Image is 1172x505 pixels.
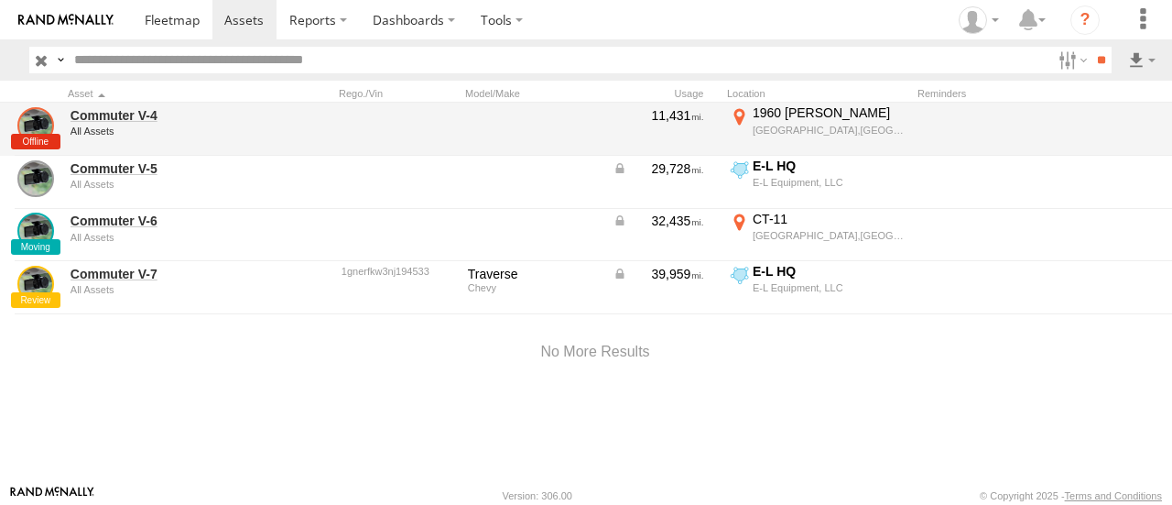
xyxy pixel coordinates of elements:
[727,87,910,100] div: Location
[753,124,907,137] div: [GEOGRAPHIC_DATA],[GEOGRAPHIC_DATA]
[1065,490,1162,501] a: Terms and Conditions
[71,107,248,124] a: Commuter V-4
[339,87,458,100] div: Rego./Vin
[468,282,600,293] div: Chevy
[952,6,1005,34] div: Viet Nguyen
[71,284,248,295] div: undefined
[613,266,704,282] div: Data from Vehicle CANbus
[1126,47,1157,73] label: Export results as...
[610,87,720,100] div: Usage
[753,263,907,280] div: E-L HQ
[71,179,248,190] div: undefined
[71,126,248,137] div: undefined
[1051,47,1091,73] label: Search Filter Options
[17,160,54,197] a: View Asset Details
[342,266,455,277] div: 1gnerfkw3nj194533
[613,107,704,124] div: 11,431
[503,490,572,501] div: Version: 306.00
[17,266,54,302] a: View Asset Details
[727,158,910,207] label: Click to View Current Location
[917,87,1055,100] div: Reminders
[68,87,251,100] div: Click to Sort
[727,263,910,313] label: Click to View Current Location
[71,160,248,177] a: Commuter V-5
[10,487,94,505] a: Visit our Website
[71,232,248,243] div: undefined
[753,176,907,189] div: E-L Equipment, LLC
[753,211,907,227] div: CT-11
[753,104,907,121] div: 1960 [PERSON_NAME]
[727,104,910,154] label: Click to View Current Location
[17,213,54,249] a: View Asset Details
[753,281,907,294] div: E-L Equipment, LLC
[727,211,910,260] label: Click to View Current Location
[17,107,54,144] a: View Asset Details
[753,229,907,242] div: [GEOGRAPHIC_DATA],[GEOGRAPHIC_DATA]
[465,87,602,100] div: Model/Make
[980,490,1162,501] div: © Copyright 2025 -
[18,14,114,27] img: rand-logo.svg
[71,266,248,282] a: Commuter V-7
[753,158,907,174] div: E-L HQ
[53,47,68,73] label: Search Query
[613,160,704,177] div: Data from Vehicle CANbus
[468,266,600,282] div: Traverse
[1070,5,1100,35] i: ?
[613,213,704,229] div: Data from Vehicle CANbus
[71,213,248,229] a: Commuter V-6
